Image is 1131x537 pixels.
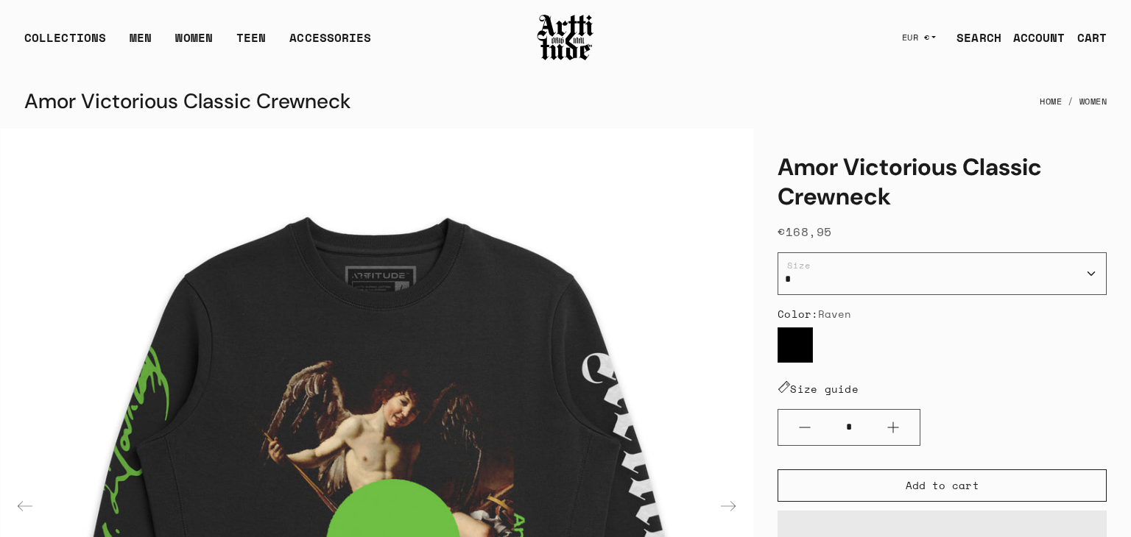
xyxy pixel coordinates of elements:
div: Amor Victorious Classic Crewneck [24,84,351,119]
span: €168,95 [778,223,832,241]
button: Plus [867,410,920,445]
div: ACCESSORIES [289,29,371,58]
a: SEARCH [945,23,1001,52]
a: WOMEN [175,29,213,58]
label: Raven [778,327,813,363]
a: ACCOUNT [1001,23,1065,52]
div: Previous slide [7,488,43,524]
a: MEN [130,29,152,58]
span: EUR € [902,32,930,43]
span: Raven [818,306,852,321]
input: Quantity [831,413,867,441]
h1: Amor Victorious Classic Crewneck [778,152,1107,211]
div: CART [1077,29,1107,46]
img: Arttitude [536,13,595,63]
a: Women [1079,85,1107,118]
a: TEEN [236,29,266,58]
a: Size guide [778,381,859,396]
a: Home [1040,85,1062,118]
div: Color: [778,307,1107,321]
div: Next slide [711,488,746,524]
ul: Main navigation [13,29,383,58]
a: Open cart [1065,23,1107,52]
button: EUR € [893,21,945,54]
span: Add to cart [906,478,979,493]
button: Minus [778,410,831,445]
div: COLLECTIONS [24,29,106,58]
button: Add to cart [778,469,1107,502]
